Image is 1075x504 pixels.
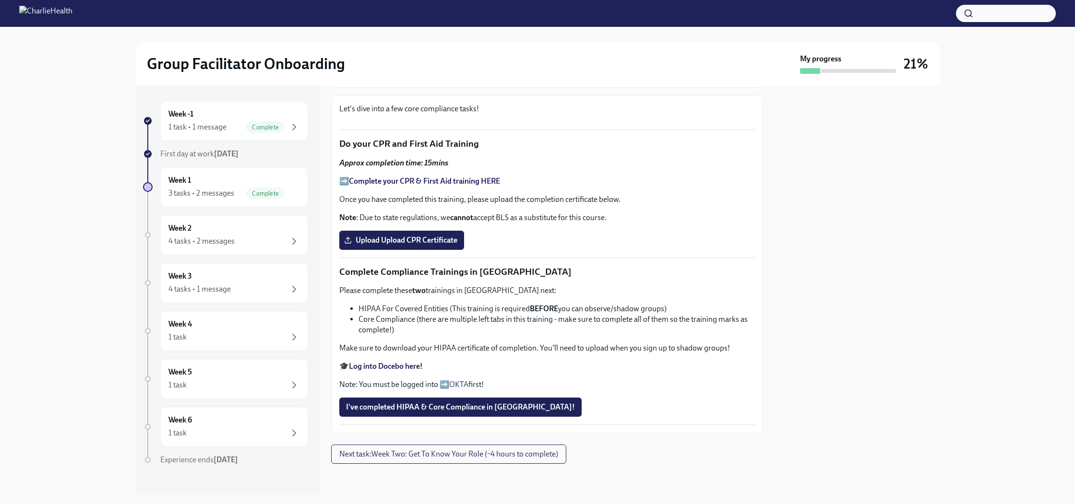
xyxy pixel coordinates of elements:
[168,332,187,342] div: 1 task
[800,54,841,64] strong: My progress
[168,284,231,294] div: 4 tasks • 1 message
[339,266,755,278] p: Complete Compliance Trainings in [GEOGRAPHIC_DATA]
[168,380,187,390] div: 1 task
[339,158,448,167] strong: Approx completion time: 15mins
[168,175,191,186] h6: Week 1
[168,271,192,281] h6: Week 3
[160,149,239,158] span: First day at work
[246,190,285,197] span: Complete
[143,359,308,399] a: Week 51 task
[246,124,285,131] span: Complete
[143,149,308,159] a: First day at work[DATE]
[168,319,192,329] h6: Week 4
[358,314,755,335] li: Core Compliance (there are multiple left tabs in this training - make sure to complete all of the...
[143,167,308,207] a: Week 13 tasks • 2 messagesComplete
[904,55,928,72] h3: 21%
[339,343,755,353] p: Make sure to download your HIPAA certificate of completion. You'll need to upload when you sign u...
[412,286,426,295] strong: two
[339,449,558,459] span: Next task : Week Two: Get To Know Your Role (~4 hours to complete)
[143,101,308,141] a: Week -11 task • 1 messageComplete
[143,263,308,303] a: Week 34 tasks • 1 message
[143,311,308,351] a: Week 41 task
[346,402,575,412] span: I've completed HIPAA & Core Compliance in [GEOGRAPHIC_DATA]!
[168,188,234,199] div: 3 tasks • 2 messages
[339,176,755,187] p: ➡️
[143,215,308,255] a: Week 24 tasks • 2 messages
[168,122,227,132] div: 1 task • 1 message
[168,223,191,234] h6: Week 2
[339,379,755,390] p: Note: You must be logged into ➡️ first!
[346,235,457,245] span: Upload Upload CPR Certificate
[143,407,308,447] a: Week 61 task
[339,231,464,250] label: Upload Upload CPR Certificate
[349,362,423,371] a: Log into Docebo here!
[339,361,755,372] p: 🎓
[339,285,755,296] p: Please complete these trainings in [GEOGRAPHIC_DATA] next:
[339,194,755,205] p: Once you have completed this training, please upload the completion certificate below.
[214,149,239,158] strong: [DATE]
[214,455,238,464] strong: [DATE]
[168,367,192,377] h6: Week 5
[349,176,500,186] a: Complete your CPR & First Aid training HERE
[339,398,582,417] button: I've completed HIPAA & Core Compliance in [GEOGRAPHIC_DATA]!
[339,213,356,222] strong: Note
[530,304,558,313] strong: BEFORE
[331,445,566,464] button: Next task:Week Two: Get To Know Your Role (~4 hours to complete)
[19,6,72,21] img: CharlieHealth
[147,54,345,73] h2: Group Facilitator Onboarding
[168,236,235,246] div: 4 tasks • 2 messages
[449,380,468,389] a: OKTA
[168,109,193,119] h6: Week -1
[168,428,187,438] div: 1 task
[339,138,755,150] p: Do your CPR and First Aid Training
[160,455,238,464] span: Experience ends
[339,104,755,114] p: Let's dive into a few core compliance tasks!
[339,212,755,223] p: : Due to state regulations, we accept BLS as a substitute for this course.
[358,304,755,314] li: HIPAA For Covered Entities (This training is required you can observe/shadow groups)
[168,415,192,425] h6: Week 6
[450,213,473,222] strong: cannot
